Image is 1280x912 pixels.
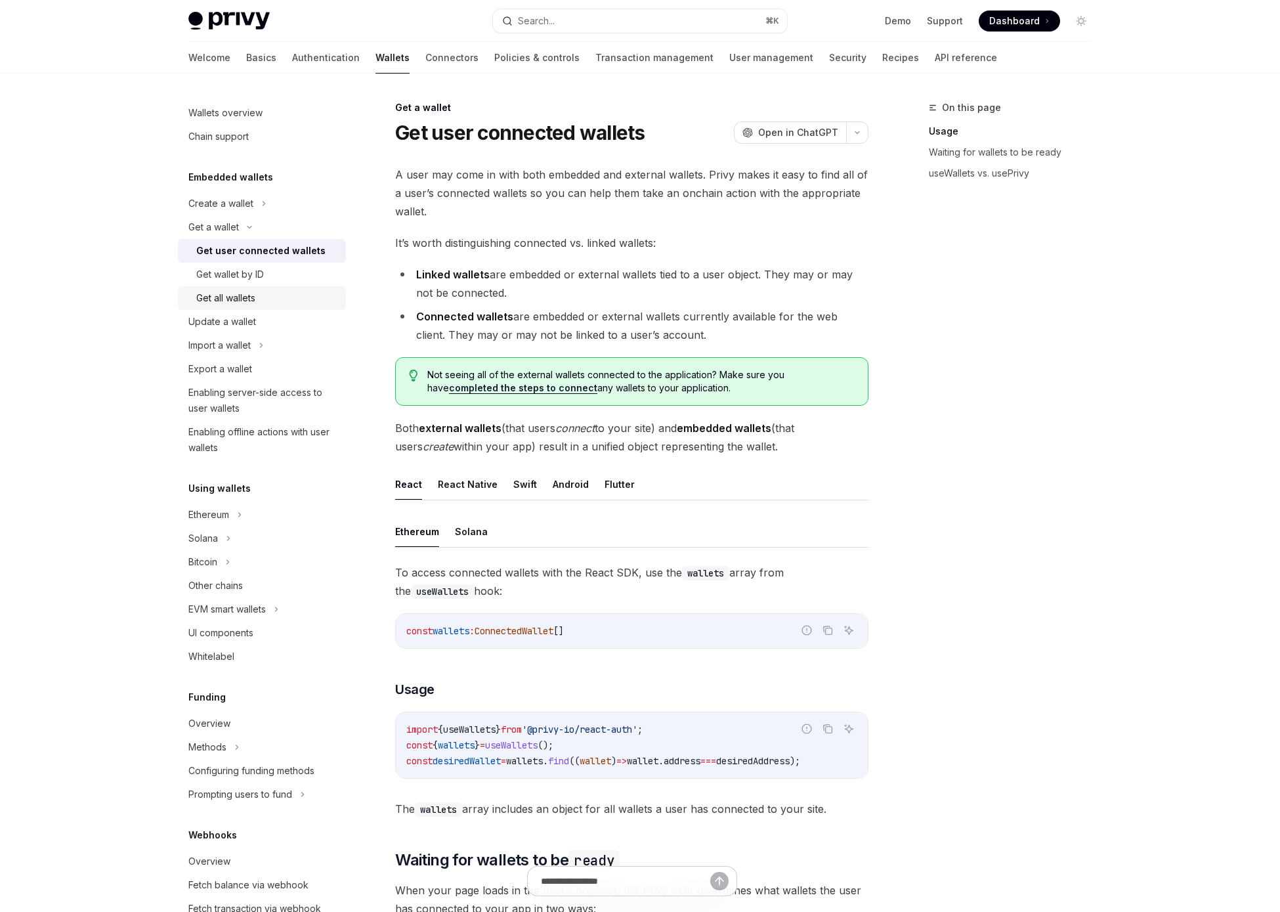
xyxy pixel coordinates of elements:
div: Whitelabel [188,649,234,664]
em: create [423,440,454,453]
div: UI components [188,625,253,641]
span: ) [611,755,616,767]
span: from [501,724,522,735]
a: Security [829,42,866,74]
span: address [664,755,700,767]
button: Copy the contents from the code block [819,622,836,639]
a: Configuring funding methods [178,759,346,783]
span: Both (that users to your site) and (that users within your app) result in a unified object repres... [395,419,868,456]
div: Overview [188,716,230,731]
svg: Tip [409,370,418,381]
div: Prompting users to fund [188,787,292,802]
span: find [548,755,569,767]
span: Not seeing all of the external wallets connected to the application? Make sure you have any walle... [427,368,855,395]
span: Dashboard [989,14,1040,28]
button: Swift [513,469,537,500]
a: Enabling offline actions with user wallets [178,420,346,460]
span: : [469,625,475,637]
span: wallets [433,625,469,637]
span: (( [569,755,580,767]
span: It’s worth distinguishing connected vs. linked wallets: [395,234,868,252]
a: Dashboard [979,11,1060,32]
a: Welcome [188,42,230,74]
button: Ethereum [395,516,439,547]
a: Support [927,14,963,28]
span: ⌘ K [765,16,779,26]
div: Export a wallet [188,361,252,377]
a: Fetch balance via webhook [178,873,346,897]
span: } [475,739,480,751]
span: === [700,755,716,767]
span: desiredAddress [716,755,790,767]
a: Policies & controls [494,42,580,74]
div: Bitcoin [188,554,217,570]
span: desiredWallet [433,755,501,767]
h5: Embedded wallets [188,169,273,185]
div: Get user connected wallets [196,243,326,259]
span: const [406,739,433,751]
a: Waiting for wallets to be ready [929,142,1102,163]
img: light logo [188,12,270,30]
a: Whitelabel [178,645,346,668]
a: Overview [178,712,346,735]
a: Connectors [425,42,479,74]
div: Overview [188,854,230,869]
span: Waiting for wallets to be [395,850,620,871]
span: Open in ChatGPT [758,126,838,139]
div: Enabling offline actions with user wallets [188,424,338,456]
span: = [501,755,506,767]
a: Update a wallet [178,310,346,334]
span: (); [538,739,553,751]
span: { [438,724,443,735]
button: Report incorrect code [798,622,815,639]
a: Wallets [375,42,410,74]
span: ConnectedWallet [475,625,553,637]
div: Fetch balance via webhook [188,877,309,893]
div: Enabling server-side access to user wallets [188,385,338,416]
span: const [406,755,433,767]
div: EVM smart wallets [188,601,266,617]
span: A user may come in with both embedded and external wallets. Privy makes it easy to find all of a ... [395,165,868,221]
li: are embedded or external wallets currently available for the web client. They may or may not be l... [395,307,868,344]
a: Transaction management [595,42,714,74]
code: wallets [415,802,462,817]
span: On this page [942,100,1001,116]
span: useWallets [485,739,538,751]
span: } [496,724,501,735]
a: Chain support [178,125,346,148]
span: Usage [395,680,435,699]
button: Search...⌘K [493,9,787,33]
div: Get a wallet [395,101,868,114]
span: wallets [506,755,543,767]
div: Get a wallet [188,219,239,235]
span: = [480,739,485,751]
button: React Native [438,469,498,500]
code: ready [568,850,620,871]
strong: external wallets [419,422,501,435]
span: => [616,755,627,767]
a: Demo [885,14,911,28]
span: wallet [627,755,658,767]
button: Send message [710,872,729,890]
a: Other chains [178,574,346,597]
div: Import a wallet [188,337,251,353]
div: Get all wallets [196,290,255,306]
a: API reference [935,42,997,74]
div: Configuring funding methods [188,763,314,779]
div: Update a wallet [188,314,256,330]
a: useWallets vs. usePrivy [929,163,1102,184]
a: Get user connected wallets [178,239,346,263]
a: Enabling server-side access to user wallets [178,381,346,420]
span: '@privy-io/react-auth' [522,724,637,735]
a: Get all wallets [178,286,346,310]
div: Get wallet by ID [196,267,264,282]
a: Authentication [292,42,360,74]
span: { [433,739,438,751]
span: ); [790,755,800,767]
em: connect [555,422,595,435]
span: useWallets [443,724,496,735]
span: wallets [438,739,475,751]
span: ; [637,724,643,735]
span: const [406,625,433,637]
a: Usage [929,121,1102,142]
